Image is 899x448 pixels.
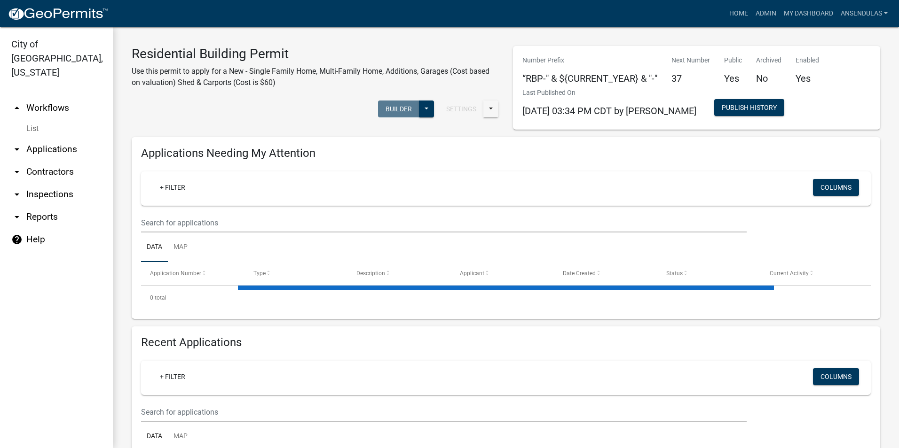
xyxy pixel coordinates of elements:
button: Settings [439,100,484,117]
span: Application Number [150,270,201,277]
div: 0 total [141,286,871,309]
i: arrow_drop_down [11,211,23,223]
i: arrow_drop_down [11,189,23,200]
span: Date Created [563,270,596,277]
p: Use this permit to apply for a New - Single Family Home, Multi-Family Home, Additions, Garages (C... [132,66,499,88]
h5: Yes [796,73,819,84]
i: arrow_drop_up [11,102,23,114]
a: Home [726,5,752,23]
h5: No [756,73,781,84]
h5: 37 [671,73,710,84]
h4: Recent Applications [141,336,871,349]
span: Status [666,270,683,277]
p: Number Prefix [522,55,657,65]
a: Map [168,232,193,263]
button: Publish History [714,99,784,116]
h4: Applications Needing My Attention [141,147,871,160]
button: Columns [813,179,859,196]
a: + Filter [152,368,193,385]
datatable-header-cell: Date Created [554,262,657,285]
input: Search for applications [141,213,747,232]
a: + Filter [152,179,193,196]
h3: Residential Building Permit [132,46,499,62]
p: Public [724,55,742,65]
i: arrow_drop_down [11,166,23,178]
button: Builder [378,100,419,117]
span: Current Activity [770,270,809,277]
p: Archived [756,55,781,65]
span: [DATE] 03:34 PM CDT by [PERSON_NAME] [522,105,696,116]
datatable-header-cell: Type [244,262,348,285]
span: Applicant [460,270,484,277]
p: Next Number [671,55,710,65]
a: My Dashboard [780,5,837,23]
button: Columns [813,368,859,385]
a: Data [141,232,168,263]
h5: “RBP-" & ${CURRENT_YEAR} & "-" [522,73,657,84]
wm-modal-confirm: Workflow Publish History [714,105,784,112]
datatable-header-cell: Applicant [451,262,554,285]
datatable-header-cell: Application Number [141,262,244,285]
p: Enabled [796,55,819,65]
a: ansendulas [837,5,891,23]
span: Type [253,270,266,277]
input: Search for applications [141,402,747,422]
datatable-header-cell: Current Activity [760,262,864,285]
span: Description [356,270,385,277]
i: help [11,234,23,245]
datatable-header-cell: Description [347,262,451,285]
p: Last Published On [522,88,696,98]
h5: Yes [724,73,742,84]
i: arrow_drop_down [11,144,23,155]
datatable-header-cell: Status [657,262,761,285]
a: Admin [752,5,780,23]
